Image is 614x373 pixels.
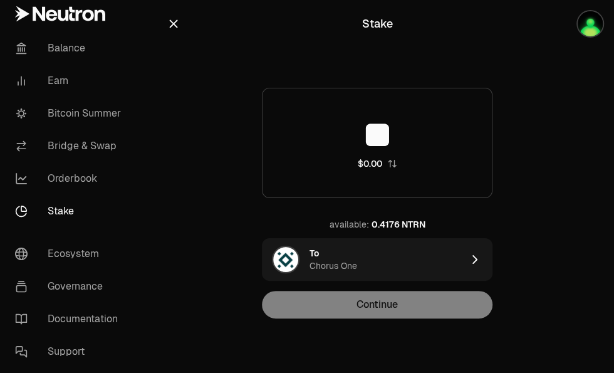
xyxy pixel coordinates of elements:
[5,238,135,270] a: Ecosystem
[5,195,135,228] a: Stake
[310,260,357,272] div: Chorus One
[5,65,135,97] a: Earn
[578,11,603,36] img: CryptoRay88
[372,218,425,231] div: 0.4176 NTRN
[358,157,397,170] button: $0.00
[362,15,393,33] div: Stake
[5,130,135,162] a: Bridge & Swap
[5,97,135,130] a: Bitcoin Summer
[5,335,135,368] a: Support
[310,247,319,260] div: To
[5,270,135,303] a: Governance
[273,247,298,272] img: Chorus One Logo
[5,32,135,65] a: Balance
[330,218,369,231] div: available:
[262,238,492,281] button: Chorus One LogoToChorus One
[5,303,135,335] a: Documentation
[322,211,433,238] button: available:0.4176 NTRN
[5,162,135,195] a: Orderbook
[358,157,382,170] div: $0.00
